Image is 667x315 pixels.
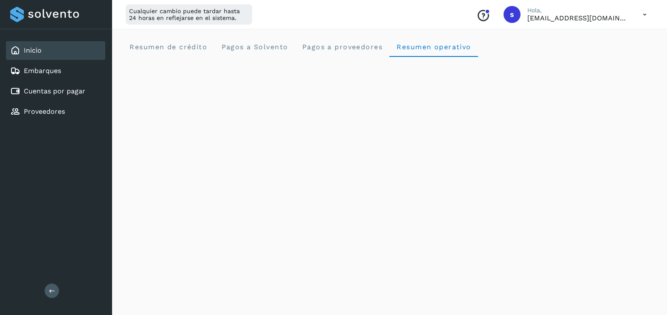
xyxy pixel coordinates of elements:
[6,102,105,121] div: Proveedores
[527,14,629,22] p: smedina@niagarawater.com
[24,107,65,115] a: Proveedores
[126,4,252,25] div: Cualquier cambio puede tardar hasta 24 horas en reflejarse en el sistema.
[6,82,105,101] div: Cuentas por pagar
[6,62,105,80] div: Embarques
[221,43,288,51] span: Pagos a Solvento
[24,46,42,54] a: Inicio
[6,41,105,60] div: Inicio
[24,67,61,75] a: Embarques
[527,7,629,14] p: Hola,
[396,43,471,51] span: Resumen operativo
[301,43,383,51] span: Pagos a proveedores
[129,43,207,51] span: Resumen de crédito
[24,87,85,95] a: Cuentas por pagar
